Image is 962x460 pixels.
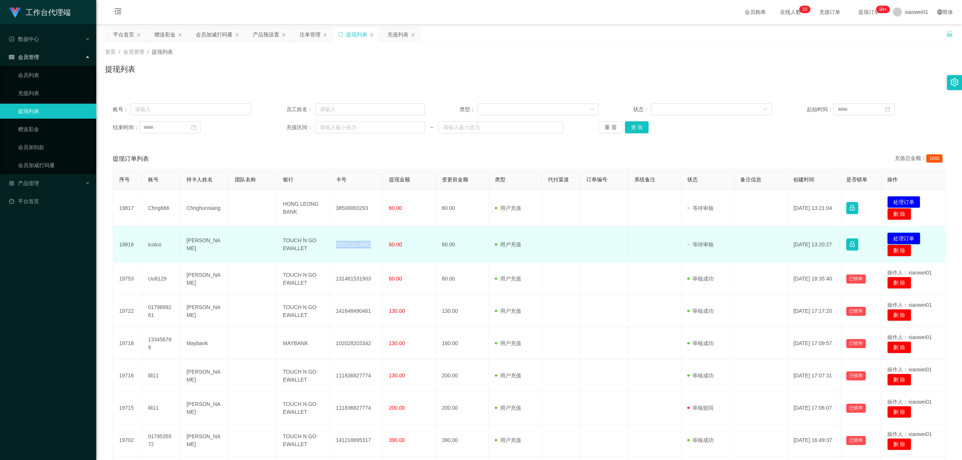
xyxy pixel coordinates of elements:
[495,308,521,314] span: 用户充值
[846,371,866,380] button: 已锁单
[330,360,383,392] td: 111836827774
[740,176,761,182] span: 备注信息
[846,339,866,348] button: 已锁单
[330,226,383,263] td: 100313124632
[18,86,90,101] a: 充值列表
[634,176,655,182] span: 系统备注
[154,27,175,42] div: 赠送彩金
[887,374,911,386] button: 删 除
[389,176,410,182] span: 提现金额
[186,176,213,182] span: 持卡人姓名
[787,295,840,327] td: [DATE] 17:17:20
[389,308,405,314] span: 130.00
[283,176,293,182] span: 银行
[9,8,21,18] img: logo.9652507e.png
[113,295,142,327] td: 19722
[105,0,131,24] i: 图标: menu-fold
[113,154,149,163] span: 提现订单列表
[887,270,932,276] span: 操作人：xiaowei01
[105,63,135,75] h1: 提现列表
[799,6,810,13] sup: 32
[787,424,840,457] td: [DATE] 16:49:37
[442,176,468,182] span: 变更前金额
[18,104,90,119] a: 提现列表
[807,106,833,113] span: 起始时间：
[9,180,39,186] span: 产品管理
[281,33,286,37] i: 图标: close
[142,327,181,360] td: 133456789
[277,263,330,295] td: TOUCH N GO EWALLET
[113,226,142,263] td: 19816
[180,327,228,360] td: Maybank
[235,176,256,182] span: 团队名称
[389,276,402,282] span: 60.00
[152,49,173,55] span: 提现列表
[113,190,142,226] td: 19817
[277,327,330,360] td: MAYBANK
[586,176,607,182] span: 订单编号
[18,140,90,155] a: 会员加扣款
[436,424,489,457] td: 390.00
[846,307,866,316] button: 已锁单
[330,263,383,295] td: 131461531903
[105,49,116,55] span: 首页
[787,360,840,392] td: [DATE] 17:07:31
[887,302,932,308] span: 操作人：xiaowei01
[787,263,840,295] td: [DATE] 18:35:40
[147,49,149,55] span: /
[887,431,932,437] span: 操作人：xiaowei01
[887,232,920,244] button: 处理订单
[495,205,521,211] span: 用户充值
[887,244,911,256] button: 删 除
[180,263,228,295] td: [PERSON_NAME]
[625,121,649,133] button: 查 询
[9,36,14,42] i: 图标: check-circle-o
[950,78,959,86] i: 图标: setting
[887,366,932,373] span: 操作人：xiaowei01
[687,308,714,314] span: 审核成功
[495,176,505,182] span: 类型
[436,327,489,360] td: 160.00
[130,103,252,115] input: 请输入
[142,392,181,424] td: lili11
[495,241,521,247] span: 用户充值
[815,9,844,15] span: 充值订单
[855,9,883,15] span: 提现订单
[763,107,767,112] i: 图标: down
[846,238,858,250] button: 图标: lock
[802,6,805,13] p: 3
[191,125,196,130] i: 图标: calendar
[9,194,90,209] a: 图标: dashboard平台首页
[142,360,181,392] td: lili11
[119,49,120,55] span: /
[495,405,521,411] span: 用户充值
[436,392,489,424] td: 200.00
[338,32,343,37] i: 图标: sync
[846,436,866,445] button: 已锁单
[787,226,840,263] td: [DATE] 13:20:27
[18,158,90,173] a: 会员加减打码量
[26,0,71,24] h1: 工作台代理端
[389,405,405,411] span: 200.00
[235,33,239,37] i: 图标: close
[142,295,181,327] td: 0179699261
[776,9,805,15] span: 在线人数
[846,404,866,413] button: 已锁单
[548,176,569,182] span: 代付渠道
[196,27,233,42] div: 会员加减打码量
[495,276,521,282] span: 用户充值
[495,373,521,379] span: 用户充值
[253,27,279,42] div: 产品预设置
[330,424,383,457] td: 141218695317
[887,277,911,289] button: 删 除
[113,27,134,42] div: 平台首页
[389,340,405,346] span: 130.00
[876,6,890,13] sup: 1051
[113,424,142,457] td: 19702
[113,106,130,113] span: 账号：
[887,196,920,208] button: 处理订单
[9,9,71,15] a: 工作台代理端
[687,405,714,411] span: 审核驳回
[180,226,228,263] td: [PERSON_NAME]
[787,327,840,360] td: [DATE] 17:09:57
